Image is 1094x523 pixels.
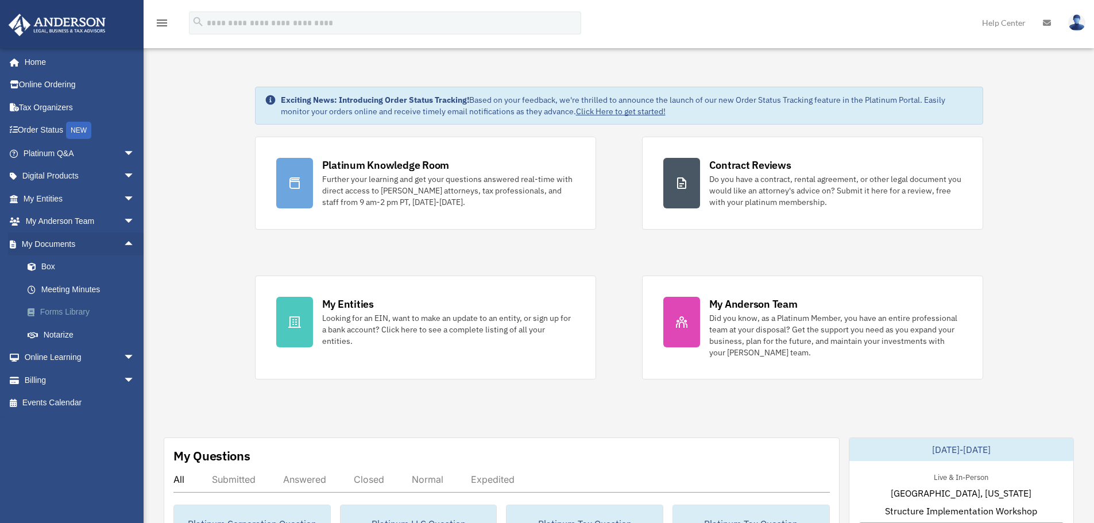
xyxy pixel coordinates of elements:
a: My Entities Looking for an EIN, want to make an update to an entity, or sign up for a bank accoun... [255,276,596,379]
div: NEW [66,122,91,139]
div: Live & In-Person [925,470,998,482]
span: arrow_drop_down [123,210,146,234]
div: My Entities [322,297,374,311]
div: Normal [412,474,443,485]
a: Click Here to get started! [576,106,666,117]
span: Structure Implementation Workshop [885,504,1037,518]
a: Platinum Knowledge Room Further your learning and get your questions answered real-time with dire... [255,137,596,230]
span: arrow_drop_down [123,187,146,211]
img: User Pic [1068,14,1085,31]
div: All [173,474,184,485]
div: My Anderson Team [709,297,798,311]
i: menu [155,16,169,30]
i: search [192,16,204,28]
a: My Entitiesarrow_drop_down [8,187,152,210]
div: Further your learning and get your questions answered real-time with direct access to [PERSON_NAM... [322,173,575,208]
span: [GEOGRAPHIC_DATA], [US_STATE] [891,486,1031,500]
span: arrow_drop_up [123,233,146,256]
a: Online Ordering [8,73,152,96]
a: Meeting Minutes [16,278,152,301]
a: Forms Library [16,301,152,324]
a: Platinum Q&Aarrow_drop_down [8,142,152,165]
div: Closed [354,474,384,485]
a: Events Calendar [8,392,152,414]
strong: Exciting News: Introducing Order Status Tracking! [281,95,469,105]
span: arrow_drop_down [123,369,146,392]
div: Answered [283,474,326,485]
a: Box [16,255,152,278]
a: Contract Reviews Do you have a contract, rental agreement, or other legal document you would like... [642,137,983,230]
div: [DATE]-[DATE] [849,438,1073,461]
a: My Anderson Teamarrow_drop_down [8,210,152,233]
div: Do you have a contract, rental agreement, or other legal document you would like an attorney's ad... [709,173,962,208]
a: Online Learningarrow_drop_down [8,346,152,369]
div: Platinum Knowledge Room [322,158,450,172]
a: menu [155,20,169,30]
a: Home [8,51,146,73]
div: Contract Reviews [709,158,791,172]
img: Anderson Advisors Platinum Portal [5,14,109,36]
div: Submitted [212,474,256,485]
a: My Anderson Team Did you know, as a Platinum Member, you have an entire professional team at your... [642,276,983,379]
a: Tax Organizers [8,96,152,119]
span: arrow_drop_down [123,346,146,370]
div: Expedited [471,474,515,485]
div: My Questions [173,447,250,464]
a: Notarize [16,323,152,346]
div: Based on your feedback, we're thrilled to announce the launch of our new Order Status Tracking fe... [281,94,973,117]
a: My Documentsarrow_drop_up [8,233,152,255]
div: Did you know, as a Platinum Member, you have an entire professional team at your disposal? Get th... [709,312,962,358]
a: Billingarrow_drop_down [8,369,152,392]
span: arrow_drop_down [123,165,146,188]
a: Order StatusNEW [8,119,152,142]
a: Digital Productsarrow_drop_down [8,165,152,188]
div: Looking for an EIN, want to make an update to an entity, or sign up for a bank account? Click her... [322,312,575,347]
span: arrow_drop_down [123,142,146,165]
